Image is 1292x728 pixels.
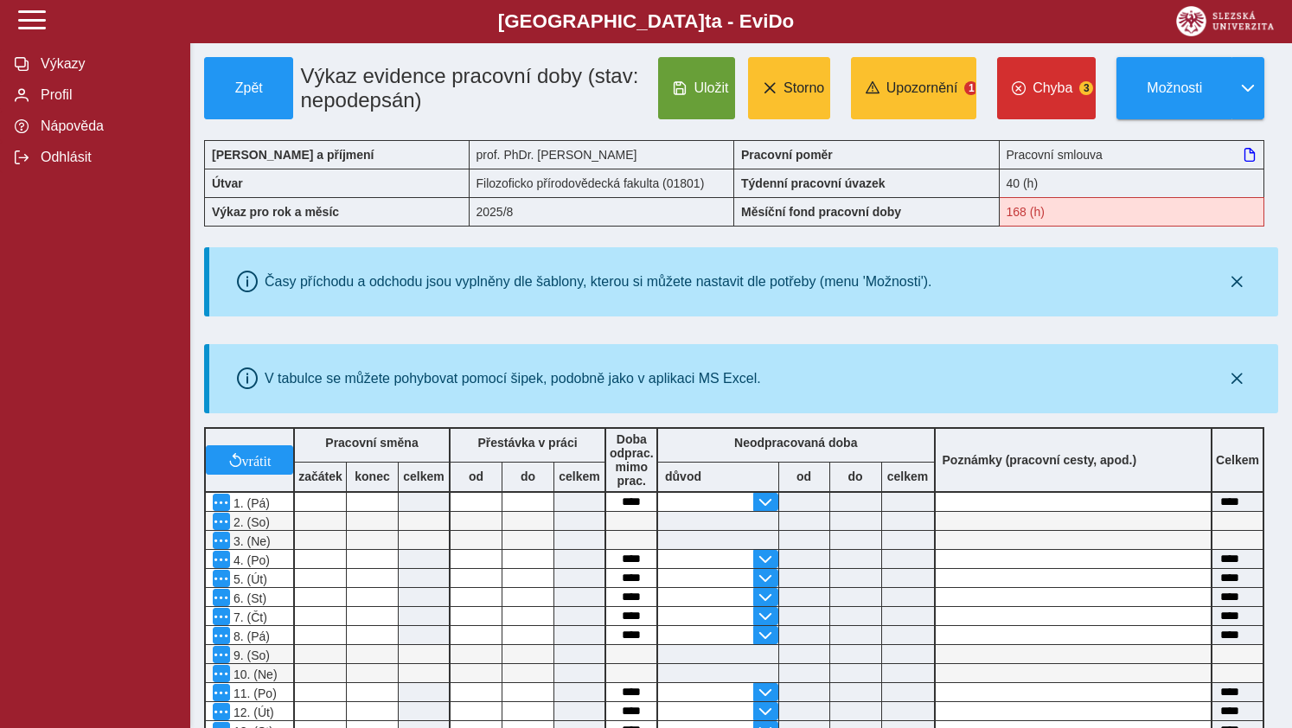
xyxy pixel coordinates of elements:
[212,80,285,96] span: Zpět
[470,169,735,197] div: Filozoficko přírodovědecká fakulta (01801)
[665,469,701,483] b: důvod
[741,176,886,190] b: Týdenní pracovní úvazek
[470,140,735,169] div: prof. PhDr. [PERSON_NAME]
[886,80,958,96] span: Upozornění
[784,80,824,96] span: Storno
[230,706,274,719] span: 12. (Út)
[213,646,230,663] button: Menu
[213,703,230,720] button: Menu
[1000,169,1265,197] div: 40 (h)
[230,591,266,605] span: 6. (St)
[882,469,934,483] b: celkem
[1033,80,1072,96] span: Chyba
[213,570,230,587] button: Menu
[658,57,735,119] button: Uložit
[213,494,230,511] button: Menu
[741,148,833,162] b: Pracovní poměr
[1079,81,1093,95] span: 3
[230,496,270,510] span: 1. (Pá)
[610,432,654,488] b: Doba odprac. mimo prac.
[35,56,176,72] span: Výkazy
[779,469,829,483] b: od
[206,445,293,475] button: vrátit
[35,118,176,134] span: Nápověda
[213,551,230,568] button: Menu
[705,10,711,32] span: t
[213,532,230,549] button: Menu
[830,469,881,483] b: do
[35,87,176,103] span: Profil
[451,469,502,483] b: od
[293,57,651,119] h1: Výkaz evidence pracovní doby (stav: nepodepsán)
[295,469,346,483] b: začátek
[1216,453,1259,467] b: Celkem
[213,513,230,530] button: Menu
[213,608,230,625] button: Menu
[212,205,339,219] b: Výkaz pro rok a měsíc
[1131,80,1218,96] span: Možnosti
[213,684,230,701] button: Menu
[470,197,735,227] div: 2025/8
[1000,140,1265,169] div: Pracovní smlouva
[265,371,761,386] div: V tabulce se můžete pohybovat pomocí šipek, podobně jako v aplikaci MS Excel.
[1116,57,1231,119] button: Možnosti
[748,57,830,119] button: Storno
[399,469,449,483] b: celkem
[741,205,901,219] b: Měsíční fond pracovní doby
[230,610,267,624] span: 7. (Čt)
[477,436,577,450] b: Přestávka v práci
[230,515,270,529] span: 2. (So)
[204,57,293,119] button: Zpět
[1176,6,1274,36] img: logo_web_su.png
[502,469,553,483] b: do
[35,150,176,165] span: Odhlásit
[230,648,270,662] span: 9. (So)
[694,80,728,96] span: Uložit
[212,176,243,190] b: Útvar
[783,10,795,32] span: o
[325,436,418,450] b: Pracovní směna
[1000,197,1265,227] div: Fond pracovní doby (168 h) a součet hodin (176:30 h) se neshodují!
[212,148,374,162] b: [PERSON_NAME] a příjmení
[265,274,932,290] div: Časy příchodu a odchodu jsou vyplněny dle šablony, kterou si můžete nastavit dle potřeby (menu 'M...
[997,57,1096,119] button: Chyba3
[230,534,271,548] span: 3. (Ne)
[213,589,230,606] button: Menu
[734,436,857,450] b: Neodpracovaná doba
[230,667,278,681] span: 10. (Ne)
[230,629,270,643] span: 8. (Pá)
[347,469,398,483] b: konec
[768,10,782,32] span: D
[213,665,230,682] button: Menu
[52,10,1240,33] b: [GEOGRAPHIC_DATA] a - Evi
[230,553,270,567] span: 4. (Po)
[964,81,978,95] span: 1
[230,572,267,586] span: 5. (Út)
[230,686,277,700] span: 11. (Po)
[851,57,976,119] button: Upozornění1
[554,469,604,483] b: celkem
[242,453,272,467] span: vrátit
[213,627,230,644] button: Menu
[936,453,1144,467] b: Poznámky (pracovní cesty, apod.)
